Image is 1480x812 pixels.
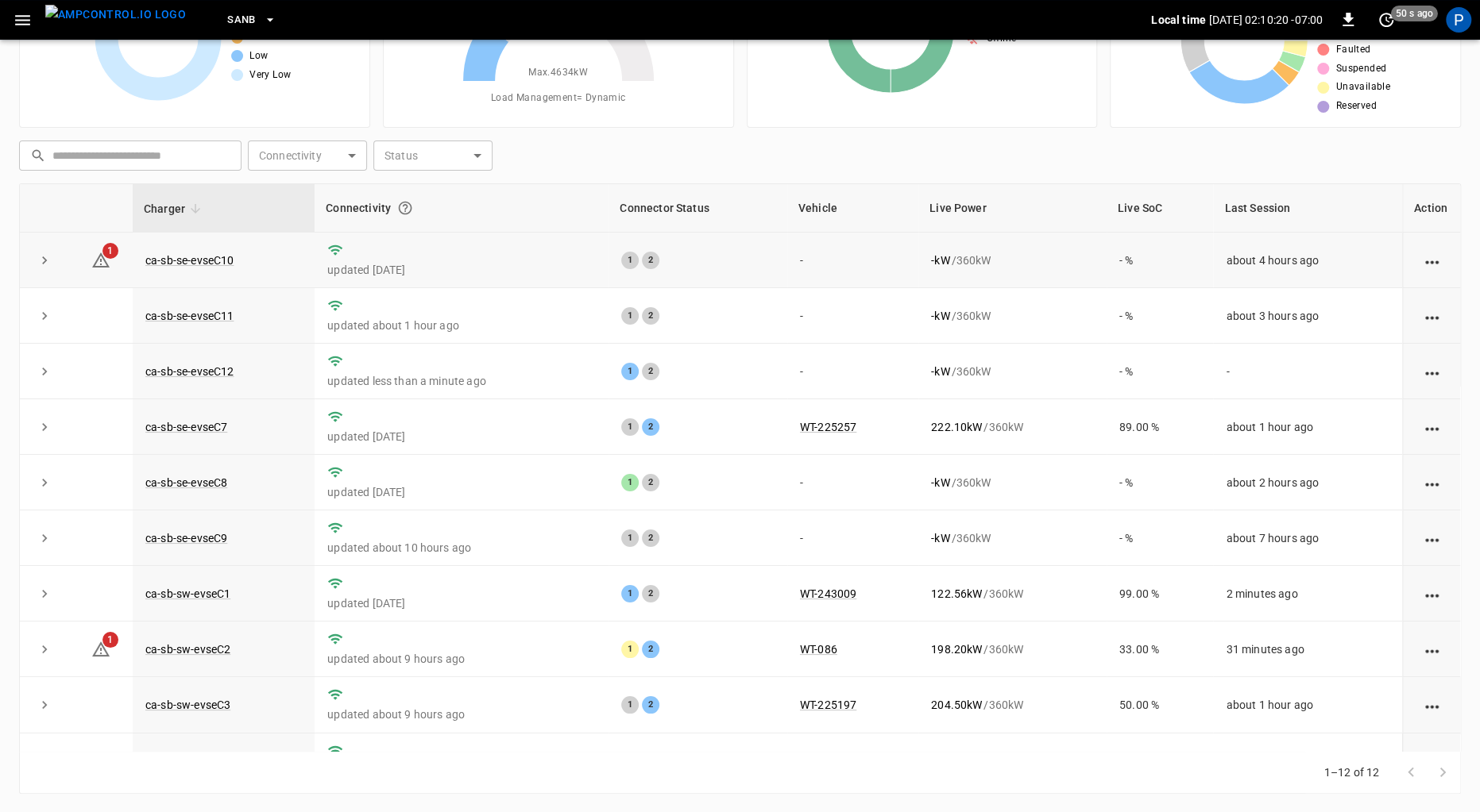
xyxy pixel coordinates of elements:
[1213,510,1402,566] td: about 7 hours ago
[1213,455,1402,510] td: about 2 hours ago
[33,582,56,606] button: expand row
[91,642,110,655] a: 1
[931,308,1094,324] div: / 360 kW
[1422,475,1442,491] div: action cell options
[327,651,596,667] p: updated about 9 hours ago
[326,194,597,222] div: Connectivity
[1422,308,1442,324] div: action cell options
[327,373,596,389] p: updated less than a minute ago
[787,455,918,510] td: -
[1324,764,1380,780] p: 1–12 of 12
[1107,233,1214,288] td: - %
[249,67,291,83] span: Very Low
[1213,622,1402,677] td: 31 minutes ago
[931,419,1094,435] div: / 360 kW
[621,641,639,658] div: 1
[1213,288,1402,344] td: about 3 hours ago
[642,418,659,436] div: 2
[800,587,856,600] a: WT-243009
[145,421,227,433] a: ca-sb-se-evseC7
[1422,419,1442,435] div: action cell options
[1107,288,1214,344] td: - %
[145,365,234,378] a: ca-sb-se-evseC12
[249,48,268,64] span: Low
[787,184,918,233] th: Vehicle
[1422,641,1442,657] div: action cell options
[800,698,856,711] a: WT-225197
[1107,733,1214,789] td: 99.00 %
[1335,42,1370,58] span: Faulted
[787,344,918,399] td: -
[642,585,659,602] div: 2
[1213,566,1402,622] td: 2 minutes ago
[102,243,118,259] span: 1
[145,643,230,656] a: ca-sb-sw-evseC2
[327,595,596,611] p: updated [DATE]
[642,641,659,658] div: 2
[1107,184,1214,233] th: Live SoC
[33,304,56,328] button: expand row
[931,308,949,324] p: - kW
[1213,677,1402,733] td: about 1 hour ago
[1107,622,1214,677] td: 33.00 %
[931,530,949,546] p: - kW
[642,307,659,325] div: 2
[1422,364,1442,379] div: action cell options
[1213,184,1402,233] th: Last Session
[931,641,1094,657] div: / 360 kW
[33,415,56,439] button: expand row
[45,5,186,25] img: ampcontrol.io logo
[787,510,918,566] td: -
[642,363,659,380] div: 2
[931,586,982,602] p: 122.56 kW
[33,637,56,661] button: expand row
[1213,733,1402,789] td: 25 minutes ago
[642,696,659,714] div: 2
[221,5,283,36] button: SanB
[931,364,949,379] p: - kW
[1209,12,1323,28] p: [DATE] 02:10:20 -07:00
[642,529,659,547] div: 2
[33,248,56,272] button: expand row
[621,696,639,714] div: 1
[227,11,256,29] span: SanB
[327,317,596,333] p: updated about 1 hour ago
[327,484,596,500] p: updated [DATE]
[931,252,949,268] p: - kW
[145,587,230,600] a: ca-sb-sw-evseC1
[1213,344,1402,399] td: -
[528,65,588,81] span: Max. 4634 kW
[91,252,110,265] a: 1
[1213,233,1402,288] td: about 4 hours ago
[931,697,1094,713] div: / 360 kW
[327,706,596,722] p: updated about 9 hours ago
[327,429,596,444] p: updated [DATE]
[621,585,639,602] div: 1
[931,586,1094,602] div: / 360 kW
[621,363,639,380] div: 1
[1422,697,1442,713] div: action cell options
[327,262,596,278] p: updated [DATE]
[800,643,837,656] a: WT-086
[1402,184,1460,233] th: Action
[33,526,56,550] button: expand row
[621,307,639,325] div: 1
[1107,455,1214,510] td: - %
[1107,344,1214,399] td: - %
[621,418,639,436] div: 1
[621,252,639,269] div: 1
[491,90,626,106] span: Load Management = Dynamic
[145,310,234,322] a: ca-sb-se-evseC11
[145,532,227,545] a: ca-sb-se-evseC9
[1107,399,1214,455] td: 89.00 %
[787,233,918,288] td: -
[145,698,230,711] a: ca-sb-sw-evseC3
[609,184,786,233] th: Connector Status
[1391,6,1438,21] span: 50 s ago
[1422,586,1442,602] div: action cell options
[1335,79,1389,95] span: Unavailable
[1422,252,1442,268] div: action cell options
[931,641,982,657] p: 198.20 kW
[1446,7,1471,33] div: profile-icon
[621,529,639,547] div: 1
